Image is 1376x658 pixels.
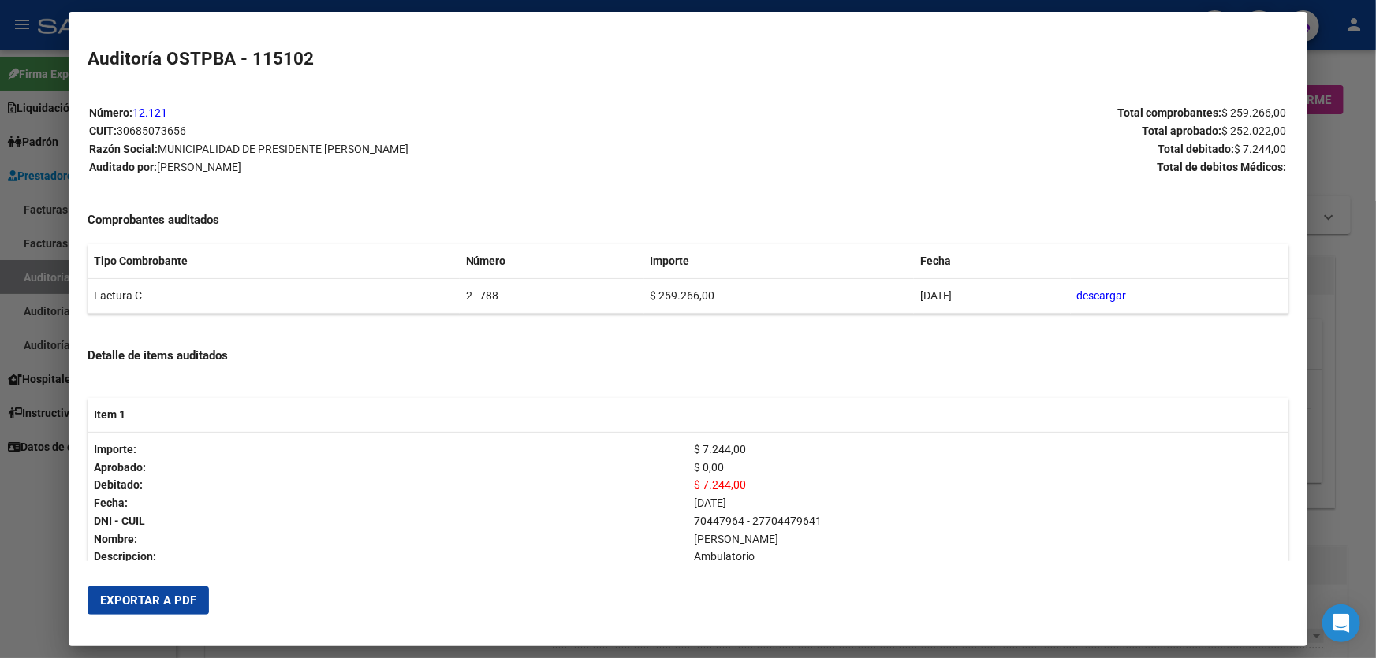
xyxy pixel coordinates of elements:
p: Aprobado: [94,459,681,477]
th: Tipo Combrobante [88,244,459,278]
h4: Detalle de items auditados [88,347,1288,365]
span: $ 7.244,00 [1235,143,1287,155]
p: DNI - CUIL Nombre: [94,512,681,548]
th: Fecha [914,244,1071,278]
button: Exportar a PDF [88,586,209,615]
p: Descripcion: [94,548,681,566]
p: Total debitado: [689,140,1287,158]
h4: Comprobantes auditados [88,211,1288,229]
p: Total comprobantes: [689,104,1287,122]
td: [DATE] [914,279,1071,314]
a: descargar [1077,289,1127,302]
td: 2 - 788 [460,279,644,314]
p: [DATE] [695,494,1282,512]
p: Debitado: [94,476,681,494]
div: Open Intercom Messenger [1322,604,1360,642]
span: MUNICIPALIDAD DE PRESIDENTE [PERSON_NAME] [158,143,408,155]
span: $ 252.022,00 [1222,125,1287,137]
td: Factura C [88,279,459,314]
p: 70447964 - 27704479641 [PERSON_NAME] [695,512,1282,548]
p: Ambulatorio [695,548,1282,566]
span: Exportar a PDF [100,593,196,608]
span: $ 259.266,00 [1222,106,1287,119]
p: Fecha: [94,494,681,512]
p: CUIT: [89,122,687,140]
span: 30685073656 [117,125,186,137]
span: $ 7.244,00 [695,478,747,491]
th: Número [460,244,644,278]
p: Auditado por: [89,158,687,177]
p: Número: [89,104,687,122]
p: Total de debitos Médicos: [689,158,1287,177]
th: Importe [644,244,914,278]
p: $ 0,00 [695,459,1282,477]
p: $ 7.244,00 [695,441,1282,459]
p: Importe: [94,441,681,459]
span: [PERSON_NAME] [157,161,241,173]
p: Total aprobado: [689,122,1287,140]
strong: Item 1 [94,408,125,421]
h2: Auditoría OSTPBA - 115102 [88,46,1288,72]
p: Razón Social: [89,140,687,158]
td: $ 259.266,00 [644,279,914,314]
a: 12.121 [132,106,167,119]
